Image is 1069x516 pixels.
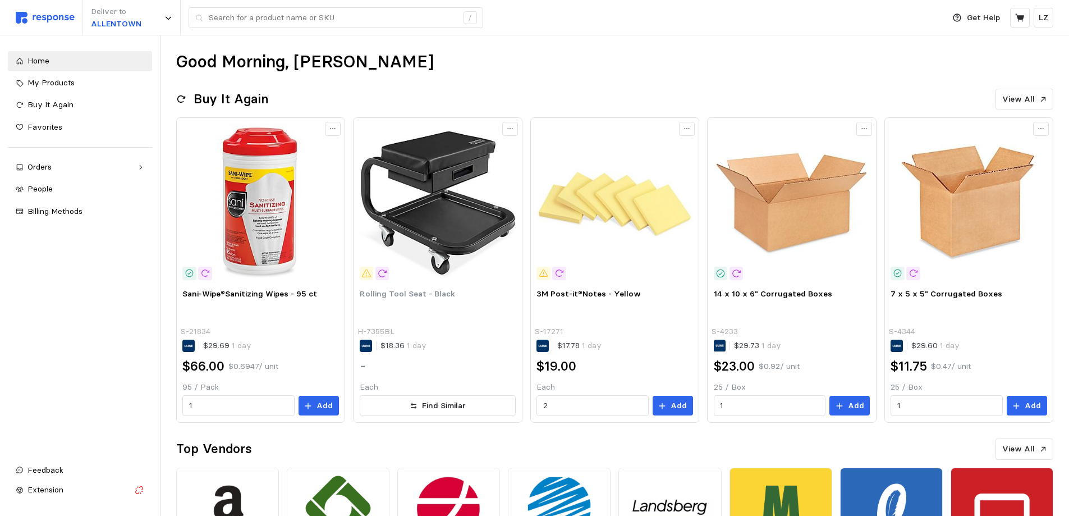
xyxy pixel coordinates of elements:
[911,340,960,352] p: $29.60
[829,396,870,416] button: Add
[536,124,692,280] img: S-17271
[536,358,576,375] h2: $19.00
[714,358,755,375] h2: $23.00
[995,89,1053,110] button: View All
[299,396,339,416] button: Add
[27,206,82,216] span: Billing Methods
[557,340,602,352] p: $17.78
[8,157,152,177] a: Orders
[228,360,278,373] p: $0.6947 / unit
[27,122,62,132] span: Favorites
[405,340,426,350] span: 1 day
[464,11,477,25] div: /
[8,117,152,138] a: Favorites
[360,395,516,417] button: Find Similar
[194,90,268,108] h2: Buy It Again
[27,99,74,109] span: Buy It Again
[380,340,426,352] p: $18.36
[1025,400,1041,412] p: Add
[891,289,1002,299] span: 7 x 5 x 5" Corrugated Boxes
[209,8,457,28] input: Search for a product name or SKU
[27,161,132,173] div: Orders
[8,202,152,222] a: Billing Methods
[8,480,152,500] button: Extension
[181,326,210,338] p: S-21834
[8,179,152,199] a: People
[759,340,781,350] span: 1 day
[714,124,870,280] img: S-4233
[1002,93,1035,106] p: View All
[203,340,251,352] p: $29.69
[27,465,63,475] span: Feedback
[891,381,1047,394] p: 25 / Box
[27,56,49,66] span: Home
[1007,396,1047,416] button: Add
[360,124,516,280] img: H-7355BL
[27,184,53,194] span: People
[967,12,1000,24] p: Get Help
[931,360,971,373] p: $0.47 / unit
[1039,12,1048,24] p: LZ
[536,381,692,394] p: Each
[182,124,338,280] img: S-21834_US
[176,440,252,458] h2: Top Vendors
[1034,8,1053,28] button: LZ
[535,326,563,338] p: S-17271
[8,95,152,115] a: Buy It Again
[734,340,781,352] p: $29.73
[889,326,915,338] p: S-4344
[712,326,738,338] p: S-4233
[91,18,141,30] p: ALLENTOWN
[891,358,927,375] h2: $11.75
[360,289,455,299] span: Rolling Tool Seat - Black
[720,396,819,416] input: Qty
[27,77,75,88] span: My Products
[182,289,317,299] span: Sani-Wipe®Sanitizing Wipes - 95 ct
[848,400,864,412] p: Add
[8,51,152,71] a: Home
[360,358,366,375] h2: -
[16,12,75,24] img: svg%3e
[182,381,338,394] p: 95 / Pack
[891,124,1047,280] img: S-4344
[360,381,516,394] p: Each
[536,289,641,299] span: 3M Post-it®Notes - Yellow
[8,460,152,481] button: Feedback
[543,396,642,416] input: Qty
[176,51,434,73] h1: Good Morning, [PERSON_NAME]
[189,396,288,416] input: Qty
[91,6,141,18] p: Deliver to
[182,358,224,375] h2: $66.00
[897,396,996,416] input: Qty
[1002,443,1035,455] p: View All
[946,7,1007,29] button: Get Help
[27,485,63,495] span: Extension
[580,340,602,350] span: 1 day
[759,360,800,373] p: $0.92 / unit
[671,400,687,412] p: Add
[8,73,152,93] a: My Products
[714,289,832,299] span: 14 x 10 x 6" Corrugated Boxes
[357,326,394,338] p: H-7355BL
[653,396,693,416] button: Add
[995,439,1053,460] button: View All
[938,340,960,350] span: 1 day
[714,381,870,394] p: 25 / Box
[422,400,466,412] p: Find Similar
[230,340,251,350] span: 1 day
[316,400,333,412] p: Add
